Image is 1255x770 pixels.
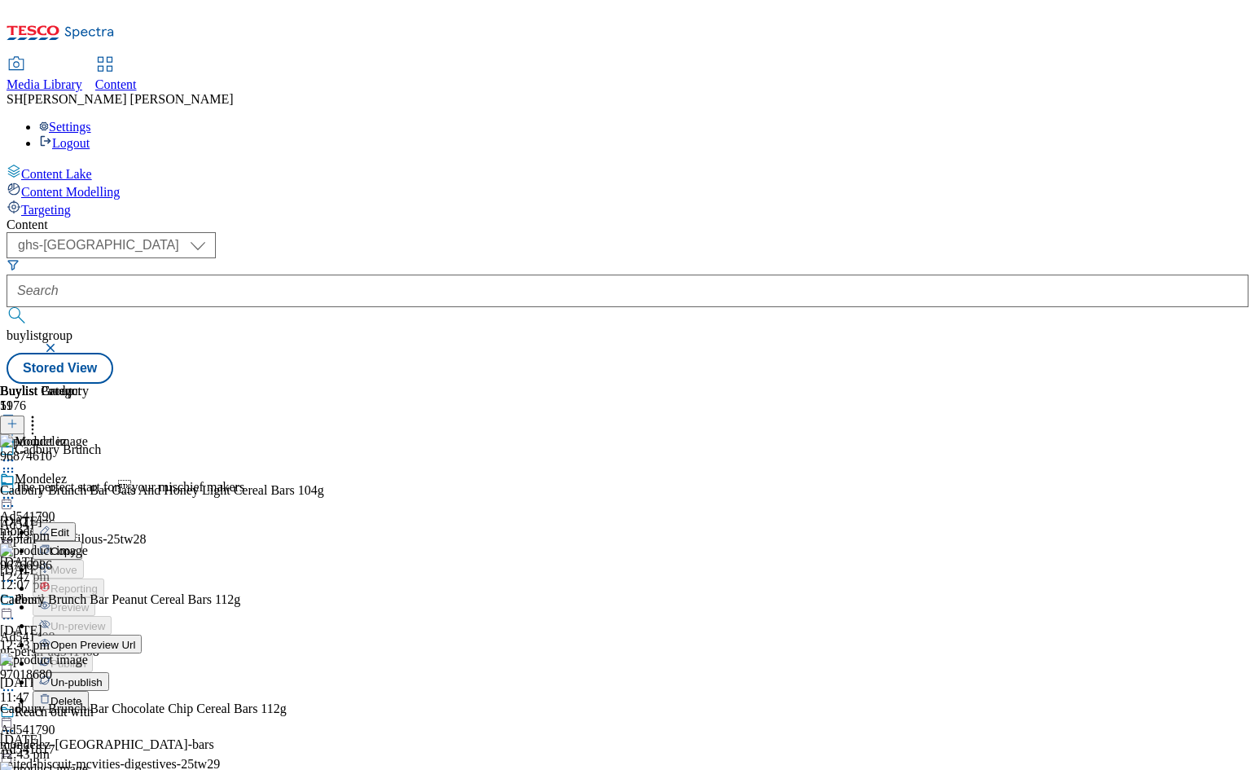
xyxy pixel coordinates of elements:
div: Content [7,218,1248,232]
a: Content [95,58,137,92]
span: Content [95,77,137,91]
span: Content Lake [21,167,92,181]
span: buylistgroup [7,328,72,342]
span: Targeting [21,203,71,217]
span: [PERSON_NAME] [PERSON_NAME] [23,92,233,106]
a: Content Modelling [7,182,1248,200]
a: Logout [39,136,90,150]
a: Settings [39,120,91,134]
input: Search [7,275,1248,307]
span: SH [7,92,23,106]
a: Content Lake [7,164,1248,182]
a: Targeting [7,200,1248,218]
svg: Search Filters [7,258,20,271]
button: Stored View [7,353,113,384]
span: Media Library [7,77,82,91]
span: Content Modelling [21,185,120,199]
a: Media Library [7,58,82,92]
